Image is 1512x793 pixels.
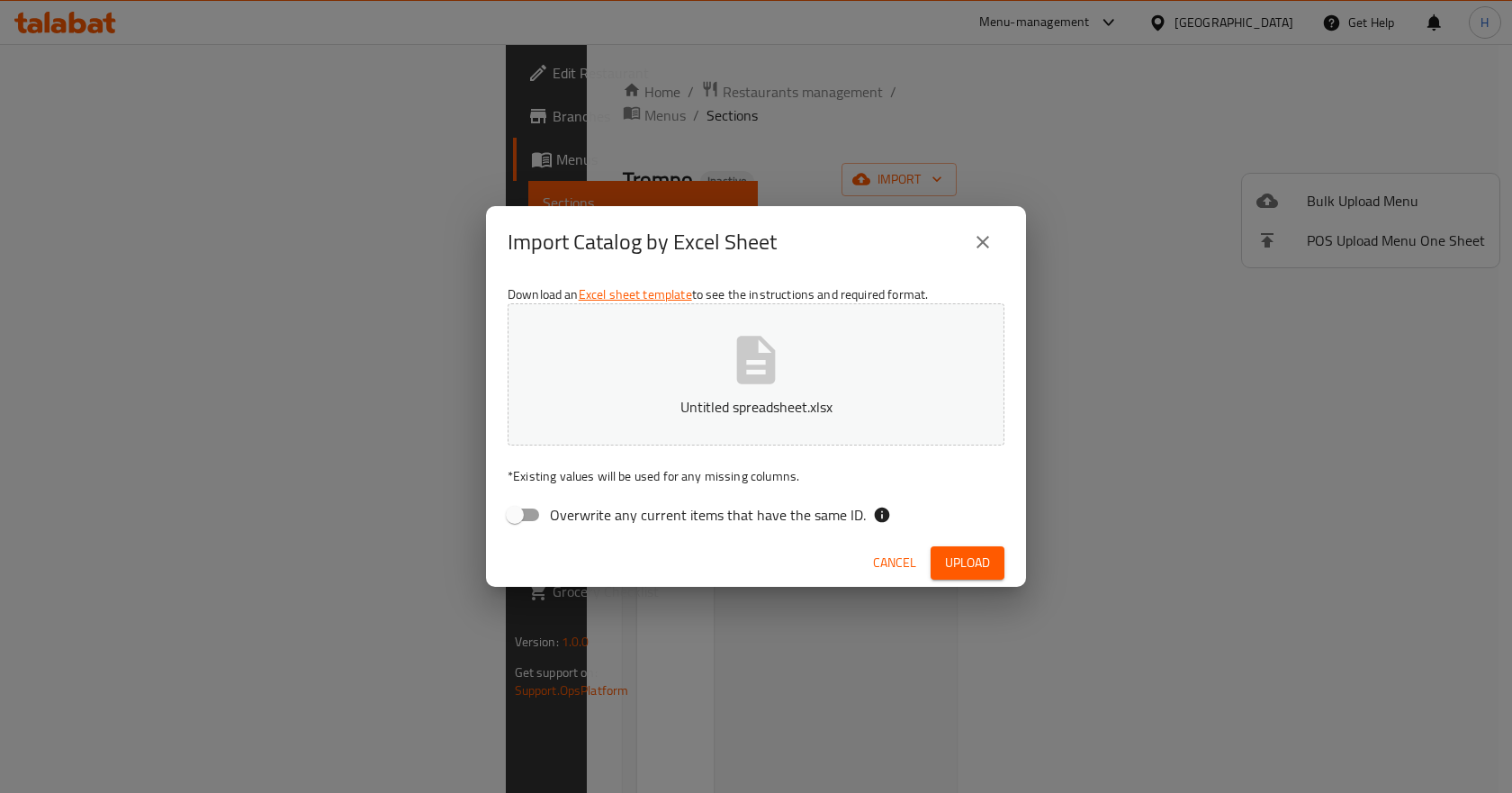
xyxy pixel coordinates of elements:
span: Overwrite any current items that have the same ID. [550,504,866,526]
h2: Import Catalog by Excel Sheet [508,228,777,257]
p: Existing values will be used for any missing columns. [508,467,1004,485]
span: Upload [945,552,990,574]
button: close [961,221,1004,264]
button: Untitled spreadsheet.xlsx [508,303,1004,446]
div: Download an to see the instructions and required format. [486,278,1026,539]
p: Untitled spreadsheet.xlsx [535,396,976,418]
button: Cancel [866,546,923,580]
svg: If the overwrite option isn't selected, then the items that match an existing ID will be ignored ... [873,506,891,524]
span: Cancel [873,552,916,574]
button: Upload [931,546,1004,580]
a: Excel sheet template [579,283,692,306]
